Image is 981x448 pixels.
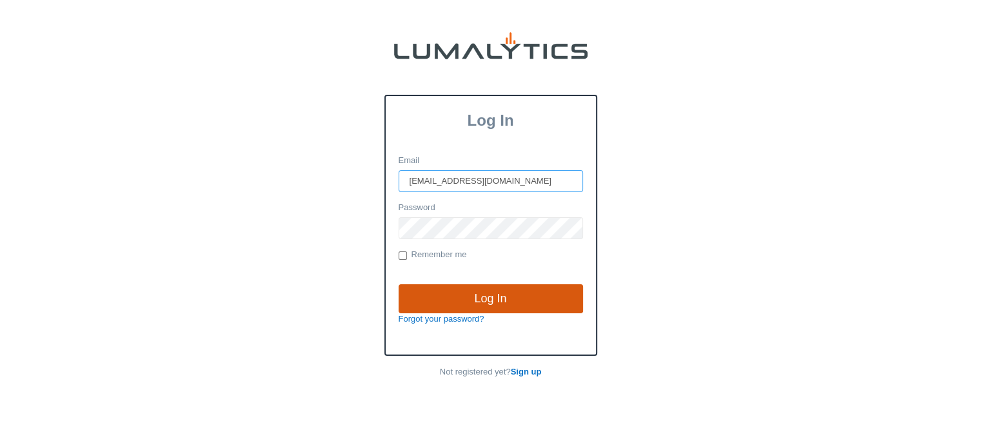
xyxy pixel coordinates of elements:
label: Password [399,202,435,214]
input: Log In [399,284,583,314]
h3: Log In [386,112,596,130]
label: Remember me [399,249,467,262]
a: Forgot your password? [399,314,484,324]
input: Email [399,170,583,192]
p: Not registered yet? [384,366,597,378]
a: Sign up [511,367,542,376]
label: Email [399,155,420,167]
img: lumalytics-black-e9b537c871f77d9ce8d3a6940f85695cd68c596e3f819dc492052d1098752254.png [394,32,588,59]
input: Remember me [399,251,407,260]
